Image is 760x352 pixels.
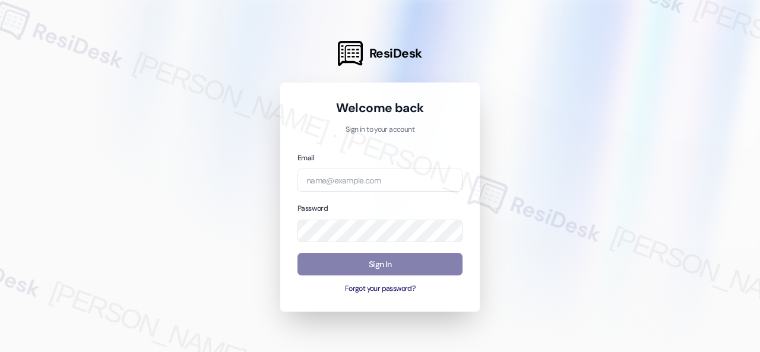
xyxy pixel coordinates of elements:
p: Sign in to your account [297,125,463,135]
button: Sign In [297,253,463,276]
span: ResiDesk [369,45,422,62]
label: Password [297,204,328,213]
button: Forgot your password? [297,284,463,294]
input: name@example.com [297,169,463,192]
h1: Welcome back [297,100,463,116]
img: ResiDesk Logo [338,41,363,66]
label: Email [297,153,314,163]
